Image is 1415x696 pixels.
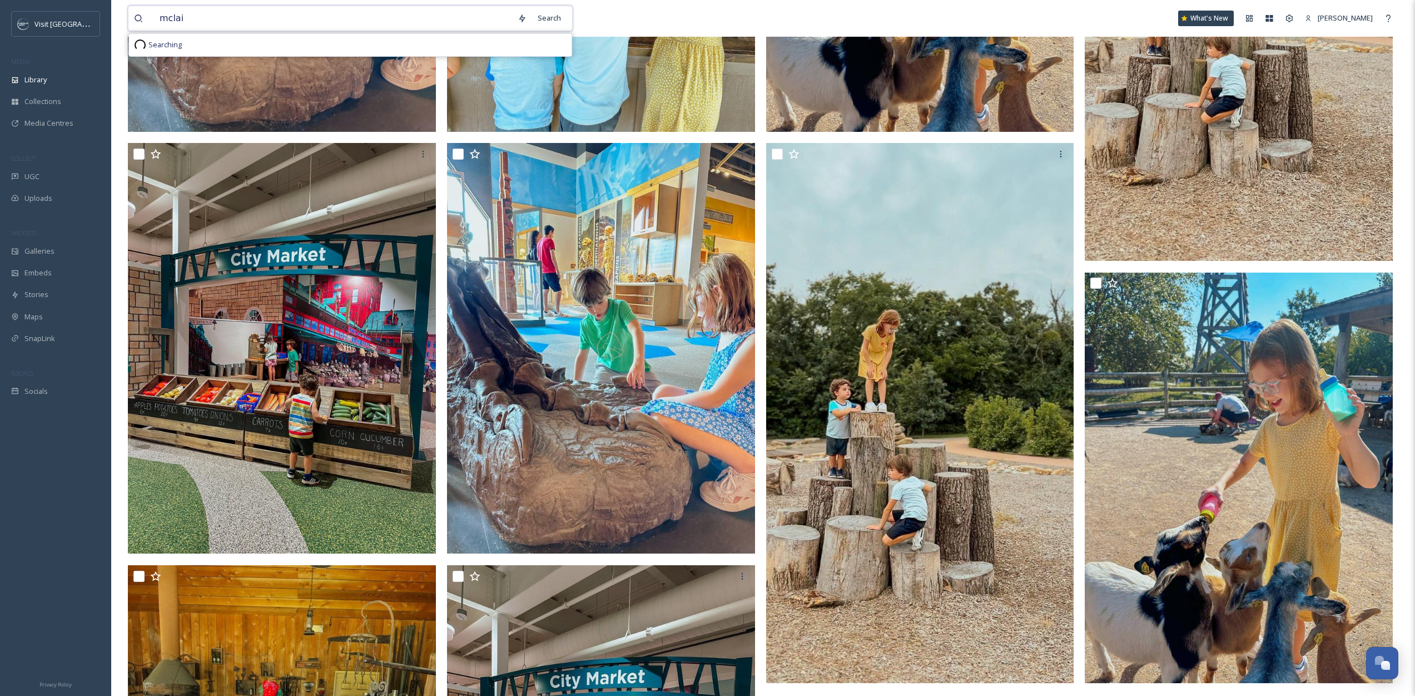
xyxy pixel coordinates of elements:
span: SOCIALS [11,369,33,377]
button: Open Chat [1366,647,1398,679]
span: MEDIA [11,57,31,66]
span: Collections [24,96,61,107]
span: Galleries [24,246,54,256]
img: 7e0370c3-0195-3ed1-3066-b1d7e0bd0653.jpg [766,143,1074,683]
a: What's New [1178,11,1234,26]
span: Privacy Policy [39,681,72,688]
span: Library [24,75,47,85]
div: Search [532,7,567,29]
img: a96881f7-446d-85ca-36e5-801e60618a3e.jpg [1085,273,1393,683]
span: Socials [24,386,48,397]
img: @midwesttravelmama-August2024-3.jpg [128,143,436,554]
a: [PERSON_NAME] [1299,7,1378,29]
span: UGC [24,171,39,182]
img: fa71c343-50d7-3d9f-c508-615eefc5f7a6.jpg [447,143,755,554]
span: WIDGETS [11,229,37,237]
a: Privacy Policy [39,677,72,690]
span: Stories [24,289,48,300]
span: Embeds [24,268,52,278]
span: SnapLink [24,333,55,344]
span: COLLECT [11,154,35,162]
span: Visit [GEOGRAPHIC_DATA] [34,18,121,29]
img: c3es6xdrejuflcaqpovn.png [18,18,29,29]
span: Uploads [24,193,52,204]
span: Maps [24,312,43,322]
span: Media Centres [24,118,73,129]
span: Searching [148,40,182,50]
span: [PERSON_NAME] [1318,13,1373,23]
input: Search your library [154,6,512,31]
